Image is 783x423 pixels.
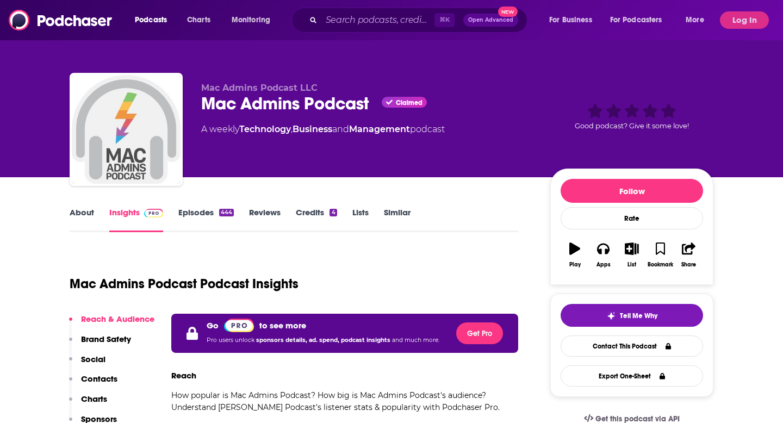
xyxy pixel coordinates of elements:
span: ⌘ K [434,13,455,27]
button: open menu [678,11,718,29]
img: Mac Admins Podcast [72,75,181,184]
span: New [498,7,518,17]
a: Pro website [224,318,254,332]
a: Lists [352,207,369,232]
div: Bookmark [648,262,673,268]
button: Export One-Sheet [561,365,703,387]
img: Podchaser - Follow, Share and Rate Podcasts [9,10,113,30]
a: Business [293,124,332,134]
a: Credits4 [296,207,337,232]
p: How popular is Mac Admins Podcast? How big is Mac Admins Podcast's audience? Understand [PERSON_N... [171,389,518,413]
span: Tell Me Why [620,312,657,320]
button: Share [675,235,703,275]
button: open menu [127,11,181,29]
p: Charts [81,394,107,404]
div: Rate [561,207,703,229]
div: Good podcast? Give it some love! [550,83,713,150]
span: More [686,13,704,28]
p: Brand Safety [81,334,131,344]
img: tell me why sparkle [607,312,616,320]
span: Mac Admins Podcast LLC [201,83,318,93]
span: Good podcast? Give it some love! [575,122,689,130]
a: Similar [384,207,411,232]
p: Pro users unlock and much more. [207,332,439,349]
button: Charts [69,394,107,414]
h3: Reach [171,370,196,381]
span: For Business [549,13,592,28]
button: Social [69,354,105,374]
div: List [627,262,636,268]
button: Log In [720,11,769,29]
a: InsightsPodchaser Pro [109,207,163,232]
div: Play [569,262,581,268]
div: Share [681,262,696,268]
button: Contacts [69,374,117,394]
span: Claimed [396,100,422,105]
div: Search podcasts, credits, & more... [302,8,538,33]
button: open menu [542,11,606,29]
button: open menu [224,11,284,29]
button: Bookmark [646,235,674,275]
button: Reach & Audience [69,314,154,334]
button: open menu [603,11,678,29]
span: Open Advanced [468,17,513,23]
span: , [291,124,293,134]
a: Reviews [249,207,281,232]
button: Brand Safety [69,334,131,354]
button: Get Pro [456,322,503,344]
p: Contacts [81,374,117,384]
a: About [70,207,94,232]
img: Podchaser Pro [224,319,254,332]
p: Social [81,354,105,364]
span: and [332,124,349,134]
a: Episodes444 [178,207,234,232]
span: Podcasts [135,13,167,28]
input: Search podcasts, credits, & more... [321,11,434,29]
div: 4 [330,209,337,216]
button: Follow [561,179,703,203]
p: Reach & Audience [81,314,154,324]
a: Technology [239,124,291,134]
a: Management [349,124,410,134]
span: Monitoring [232,13,270,28]
h1: Mac Admins Podcast Podcast Insights [70,276,299,292]
div: 444 [219,209,234,216]
div: A weekly podcast [201,123,445,136]
button: List [618,235,646,275]
button: Play [561,235,589,275]
div: Apps [596,262,611,268]
button: tell me why sparkleTell Me Why [561,304,703,327]
a: Contact This Podcast [561,335,703,357]
span: For Podcasters [610,13,662,28]
span: Charts [187,13,210,28]
a: Charts [180,11,217,29]
p: Go [207,320,219,331]
p: to see more [259,320,306,331]
span: sponsors details, ad. spend, podcast insights [256,337,392,344]
button: Open AdvancedNew [463,14,518,27]
img: Podchaser Pro [144,209,163,217]
button: Apps [589,235,617,275]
